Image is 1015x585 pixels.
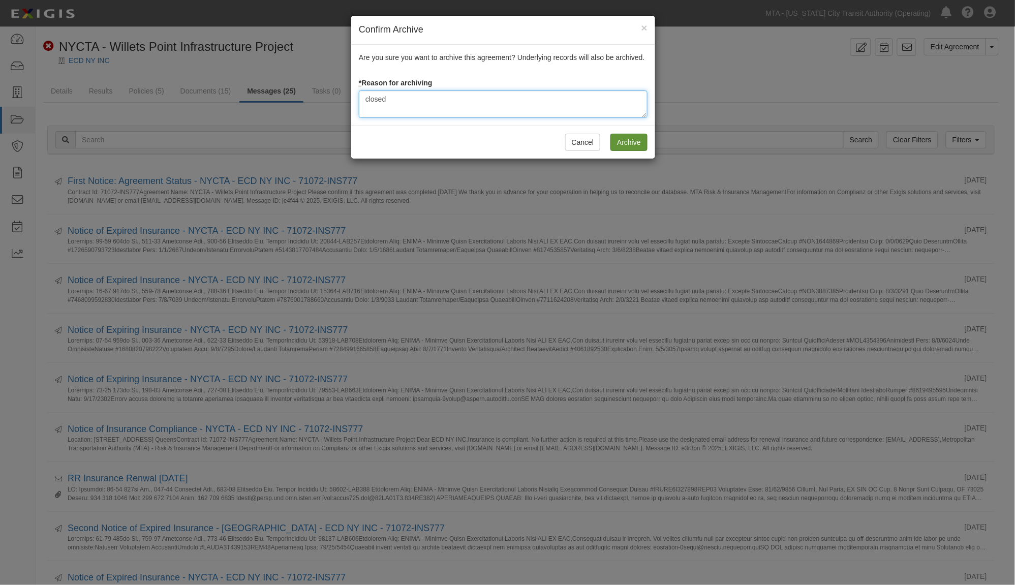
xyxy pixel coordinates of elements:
[641,22,648,33] button: Close
[565,134,601,151] button: Cancel
[641,22,648,34] span: ×
[359,78,433,88] label: Reason for archiving
[359,79,361,87] abbr: required
[610,134,648,151] input: Archive
[359,23,648,37] h4: Confirm Archive
[351,45,655,126] div: Are you sure you want to archive this agreement? Underlying records will also be archived.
